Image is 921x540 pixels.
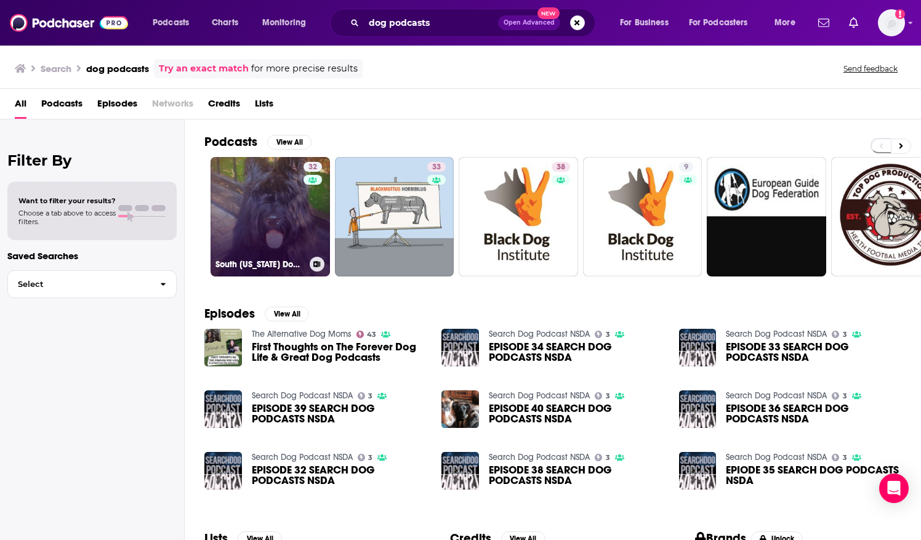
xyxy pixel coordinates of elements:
button: View All [265,307,309,321]
a: 3 [358,454,373,461]
span: More [774,14,795,31]
input: Search podcasts, credits, & more... [364,13,498,33]
a: EPISODE 34 SEARCH DOG PODCASTS NSDA [489,342,664,363]
a: 38 [552,162,570,172]
a: 3 [595,392,610,400]
a: EpisodesView All [204,306,309,321]
span: 3 [368,455,372,461]
a: Search Dog Podcast NSDA [489,329,590,339]
div: Open Intercom Messenger [879,474,909,503]
button: Open AdvancedNew [498,15,560,30]
button: open menu [766,13,811,33]
div: Search podcasts, credits, & more... [342,9,607,37]
a: 9 [583,157,702,276]
span: 3 [368,393,372,399]
span: Choose a tab above to access filters. [18,209,116,226]
span: EPISODE 32 SEARCH DOG PODCASTS NSDA [252,465,427,486]
span: 9 [684,161,688,174]
span: New [537,7,560,19]
span: 3 [606,332,610,337]
a: 3 [832,454,847,461]
a: PodcastsView All [204,134,312,150]
span: Open Advanced [504,20,555,26]
a: EPISODE 39 SEARCH DOG PODCASTS NSDA [252,403,427,424]
span: Lists [255,94,273,119]
span: for more precise results [251,62,358,76]
img: EPISODE 38 SEARCH DOG PODCASTS NSDA [441,452,479,490]
a: EPISODE 33 SEARCH DOG PODCASTS NSDA [726,342,901,363]
h3: Search [41,63,71,75]
span: 33 [432,161,441,174]
a: Search Dog Podcast NSDA [726,452,827,462]
h2: Podcasts [204,134,257,150]
span: 43 [367,332,376,337]
button: open menu [254,13,322,33]
span: Want to filter your results? [18,196,116,205]
img: EPISODE 33 SEARCH DOG PODCASTS NSDA [679,329,717,366]
h3: dog podcasts [86,63,149,75]
img: EPIODE 35 SEARCH DOG PODCASTS NSDA [679,452,717,490]
h2: Episodes [204,306,255,321]
img: EPISODE 39 SEARCH DOG PODCASTS NSDA [204,390,242,428]
span: For Podcasters [689,14,748,31]
span: Networks [152,94,193,119]
button: open menu [681,13,766,33]
a: 9 [679,162,693,172]
button: open menu [611,13,684,33]
h2: Filter By [7,151,177,169]
a: 38 [459,157,578,276]
a: 32 [304,162,322,172]
a: 33 [335,157,454,276]
a: Podcasts [41,94,82,119]
a: EPISODE 32 SEARCH DOG PODCASTS NSDA [204,452,242,490]
a: EPISODE 40 SEARCH DOG PODCASTS NSDA [489,403,664,424]
a: Show notifications dropdown [813,12,834,33]
span: For Business [620,14,669,31]
span: Logged in as ShellB [878,9,905,36]
a: 32South [US_STATE] Dog Talk Podcasts [211,157,330,276]
a: 33 [427,162,446,172]
span: Credits [208,94,240,119]
img: EPISODE 40 SEARCH DOG PODCASTS NSDA [441,390,479,428]
span: 3 [843,332,847,337]
a: Search Dog Podcast NSDA [489,390,590,401]
img: Podchaser - Follow, Share and Rate Podcasts [10,11,128,34]
img: User Profile [878,9,905,36]
a: Search Dog Podcast NSDA [726,390,827,401]
a: Show notifications dropdown [844,12,863,33]
span: 3 [843,393,847,399]
a: Search Dog Podcast NSDA [252,390,353,401]
svg: Add a profile image [895,9,905,19]
a: EPISODE 36 SEARCH DOG PODCASTS NSDA [726,403,901,424]
h3: South [US_STATE] Dog Talk Podcasts [215,259,305,270]
span: 3 [606,455,610,461]
a: 3 [832,392,847,400]
span: Episodes [97,94,137,119]
button: Show profile menu [878,9,905,36]
span: 3 [606,393,610,399]
span: Charts [212,14,238,31]
a: Try an exact match [159,62,249,76]
img: First Thoughts on The Forever Dog Life & Great Dog Podcasts [204,329,242,366]
span: EPISODE 38 SEARCH DOG PODCASTS NSDA [489,465,664,486]
a: EPIODE 35 SEARCH DOG PODCASTS NSDA [726,465,901,486]
img: EPISODE 34 SEARCH DOG PODCASTS NSDA [441,329,479,366]
a: First Thoughts on The Forever Dog Life & Great Dog Podcasts [252,342,427,363]
a: Search Dog Podcast NSDA [489,452,590,462]
a: The Alternative Dog Moms [252,329,352,339]
a: Search Dog Podcast NSDA [726,329,827,339]
a: Search Dog Podcast NSDA [252,452,353,462]
button: Send feedback [840,63,901,74]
